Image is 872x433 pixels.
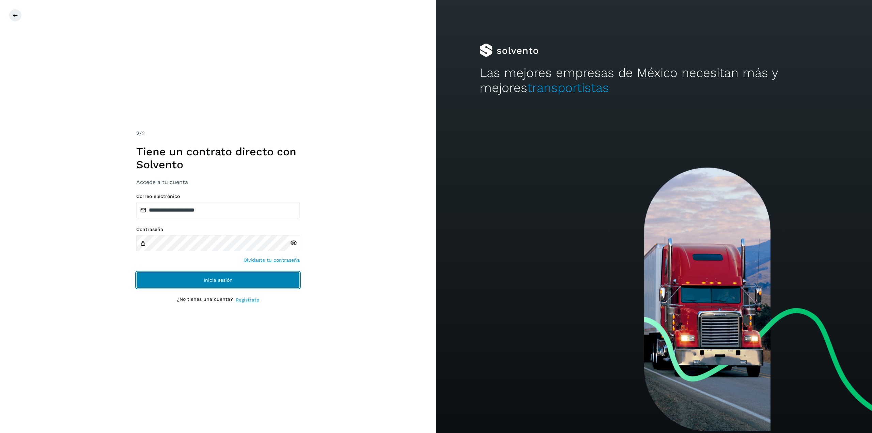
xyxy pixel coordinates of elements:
h2: Las mejores empresas de México necesitan más y mejores [480,65,828,96]
a: Regístrate [236,296,259,304]
span: transportistas [527,80,609,95]
button: Inicia sesión [136,272,300,288]
label: Correo electrónico [136,194,300,199]
p: ¿No tienes una cuenta? [177,296,233,304]
a: Olvidaste tu contraseña [244,257,300,264]
h3: Accede a tu cuenta [136,179,300,185]
span: 2 [136,130,139,137]
span: Inicia sesión [204,278,233,282]
div: /2 [136,129,300,138]
label: Contraseña [136,227,300,232]
h1: Tiene un contrato directo con Solvento [136,145,300,171]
